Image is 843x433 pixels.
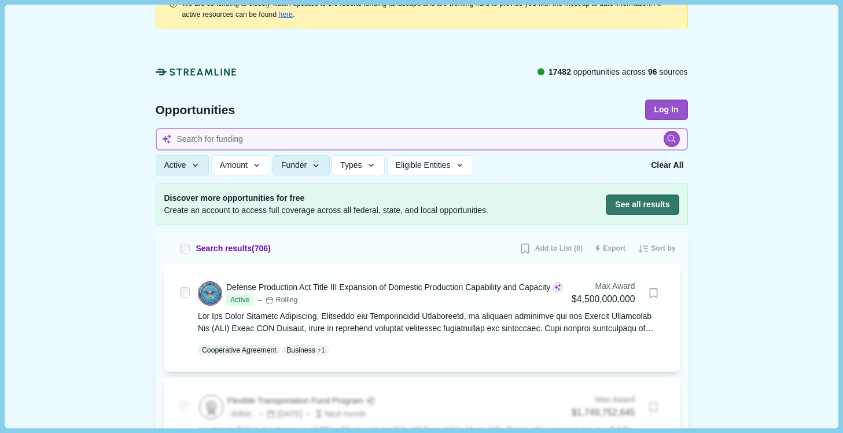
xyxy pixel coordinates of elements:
[340,160,362,170] span: Types
[572,280,635,292] div: Max Award
[156,104,235,116] span: Opportunities
[227,409,255,420] span: Active
[647,155,687,175] button: Clear All
[317,345,325,355] span: + 1
[648,67,657,76] span: 96
[591,240,630,258] button: Export results to CSV (250 max)
[211,155,271,175] button: Amount
[572,394,635,406] div: Max Award
[634,240,680,258] button: Sort by
[548,67,571,76] span: 17482
[227,395,363,407] div: Flexible Transportation Fund Program
[257,408,303,420] div: [DATE]
[643,397,664,417] button: Bookmark this grant.
[164,204,488,216] span: Create an account to access full coverage across all federal, state, and local opportunities.
[548,66,688,78] span: opportunities across sources
[281,160,307,170] span: Funder
[387,155,473,175] button: Eligible Entities
[645,100,688,120] button: Log In
[396,160,451,170] span: Eligible Entities
[198,280,664,355] a: Defense Production Act Title III Expansion of Domestic Production Capability and CapacityActiveRo...
[278,10,293,19] a: here
[273,155,330,175] button: Funder
[220,160,248,170] span: Amount
[572,292,635,307] div: $4,500,000,000
[572,406,635,420] div: $1,749,752,645
[226,281,550,293] div: Defense Production Act Title III Expansion of Domestic Production Capability and Capacity
[164,160,186,170] span: Active
[332,155,385,175] button: Types
[515,240,587,258] button: Add to List (0)
[156,128,688,151] input: Search for funding
[226,295,253,306] span: Active
[643,283,664,303] button: Bookmark this grant.
[304,408,366,420] div: Next month
[606,195,679,215] button: See all results
[286,345,315,355] p: Business
[156,155,209,175] button: Active
[198,282,222,305] img: DOD.png
[266,295,297,306] div: Rolling
[198,310,664,335] div: Lor Ips Dolor Sitametc Adipiscing, Elitseddo eiu Temporincidid Utlaboreetd, ma aliquaen adminimve...
[164,192,488,204] span: Discover more opportunities for free
[196,243,271,255] span: Search results ( 706 )
[200,395,223,419] img: badge.png
[202,345,277,355] p: Cooperative Agreement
